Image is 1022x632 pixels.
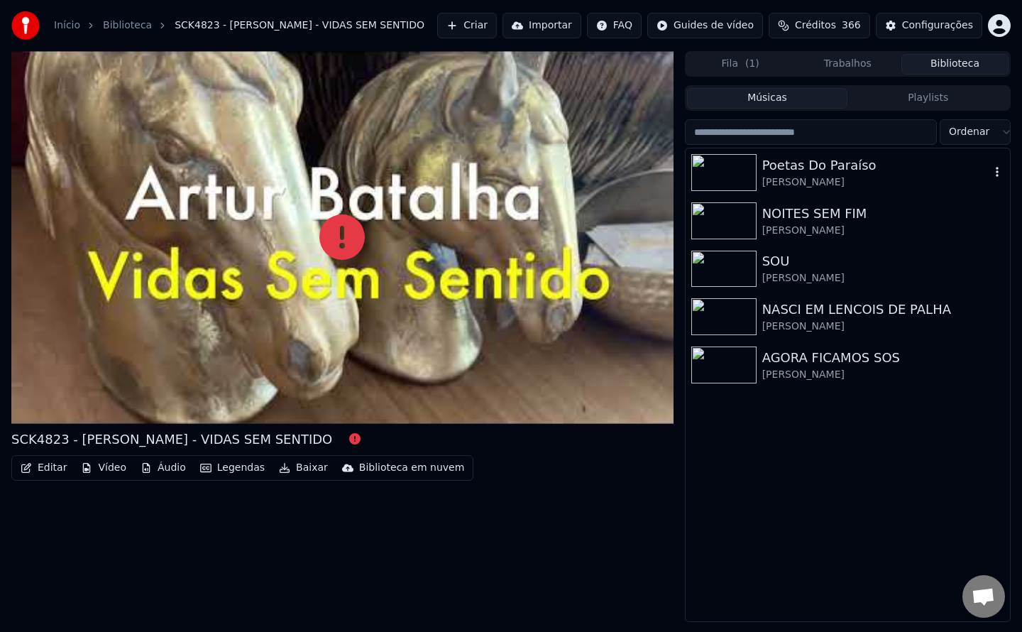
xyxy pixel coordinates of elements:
[762,175,990,190] div: [PERSON_NAME]
[54,18,424,33] nav: breadcrumb
[687,88,848,109] button: Músicas
[54,18,80,33] a: Início
[762,251,1004,271] div: SOU
[11,430,332,450] div: SCK4823 - [PERSON_NAME] - VIDAS SEM SENTIDO
[769,13,870,38] button: Créditos366
[502,13,581,38] button: Importar
[75,458,132,478] button: Vídeo
[135,458,192,478] button: Áudio
[175,18,424,33] span: SCK4823 - [PERSON_NAME] - VIDAS SEM SENTIDO
[762,156,990,175] div: Poetas Do Paraíso
[762,300,1004,320] div: NASCI EM LENCOIS DE PALHA
[901,54,1009,75] button: Biblioteca
[794,54,901,75] button: Trabalhos
[15,458,72,478] button: Editar
[745,57,759,71] span: ( 1 )
[847,88,1009,109] button: Playlists
[762,224,1004,238] div: [PERSON_NAME]
[842,18,861,33] span: 366
[876,13,982,38] button: Configurações
[762,368,1004,382] div: [PERSON_NAME]
[437,13,497,38] button: Criar
[687,54,794,75] button: Fila
[273,458,334,478] button: Baixar
[359,461,465,475] div: Biblioteca em nuvem
[949,125,989,139] span: Ordenar
[962,575,1005,618] div: Open chat
[587,13,642,38] button: FAQ
[762,320,1004,334] div: [PERSON_NAME]
[103,18,152,33] a: Biblioteca
[795,18,836,33] span: Créditos
[194,458,270,478] button: Legendas
[762,271,1004,285] div: [PERSON_NAME]
[647,13,763,38] button: Guides de vídeo
[762,204,1004,224] div: NOITES SEM FIM
[11,11,40,40] img: youka
[762,348,1004,368] div: AGORA FICAMOS SOS
[902,18,973,33] div: Configurações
